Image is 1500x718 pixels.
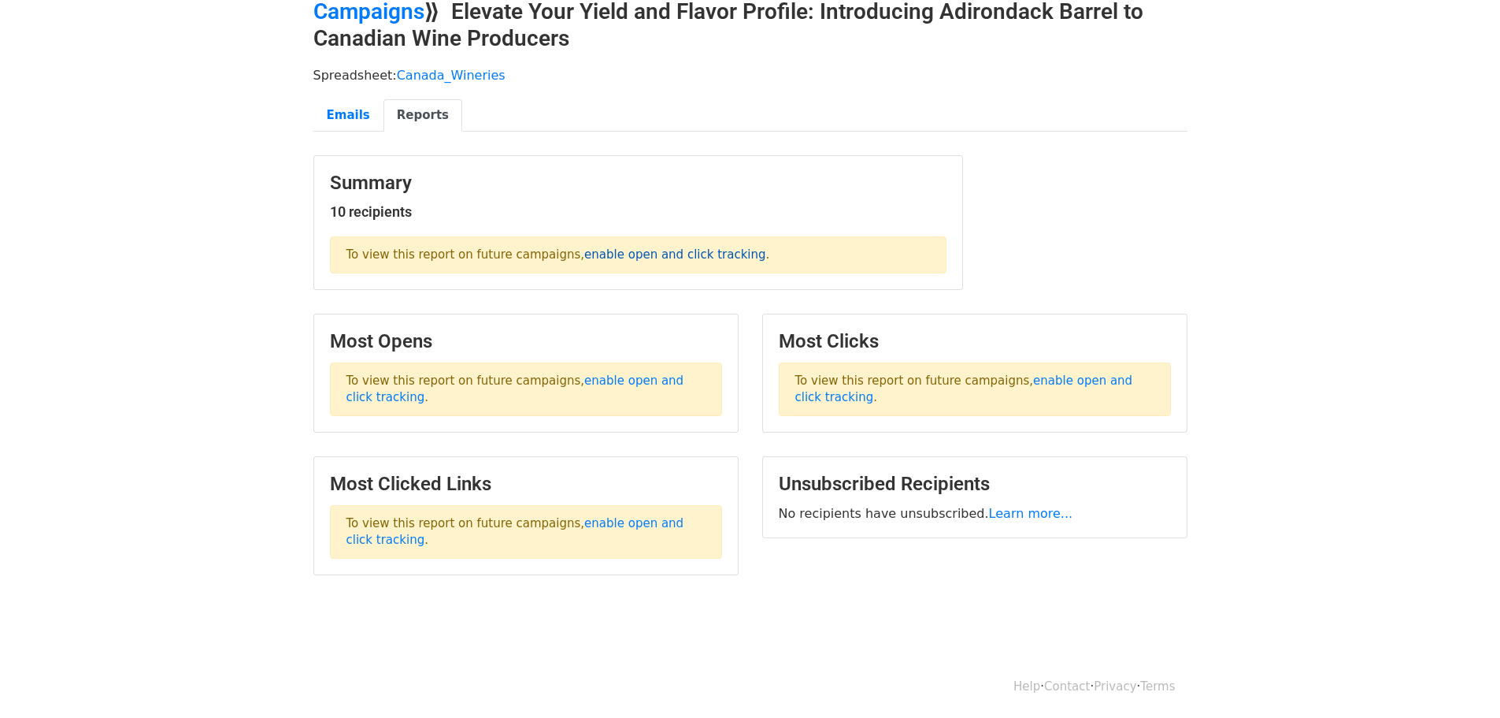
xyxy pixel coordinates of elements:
[795,374,1133,404] a: enable open and click tracking
[313,67,1187,84] p: Spreadsheet:
[330,172,946,195] h3: Summary
[779,330,1171,353] h3: Most Clicks
[1421,642,1500,718] iframe: Chat Widget
[779,363,1171,416] p: To view this report on future campaigns, .
[330,505,722,559] p: To view this report on future campaigns, .
[330,236,946,273] p: To view this report on future campaigns, .
[397,68,506,83] a: Canada_Wineries
[330,203,946,221] h5: 10 recipients
[346,516,684,547] a: enable open and click tracking
[584,247,765,262] a: enable open and click tracking
[779,505,1171,522] p: No recipients have unsubscribed.
[330,473,722,496] h3: Most Clicked Links
[989,506,1073,521] a: Learn more...
[1140,679,1175,694] a: Terms
[383,99,462,132] a: Reports
[1013,679,1040,694] a: Help
[313,99,383,132] a: Emails
[346,374,684,404] a: enable open and click tracking
[330,330,722,353] h3: Most Opens
[779,473,1171,496] h3: Unsubscribed Recipients
[330,363,722,416] p: To view this report on future campaigns, .
[1094,679,1136,694] a: Privacy
[1044,679,1090,694] a: Contact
